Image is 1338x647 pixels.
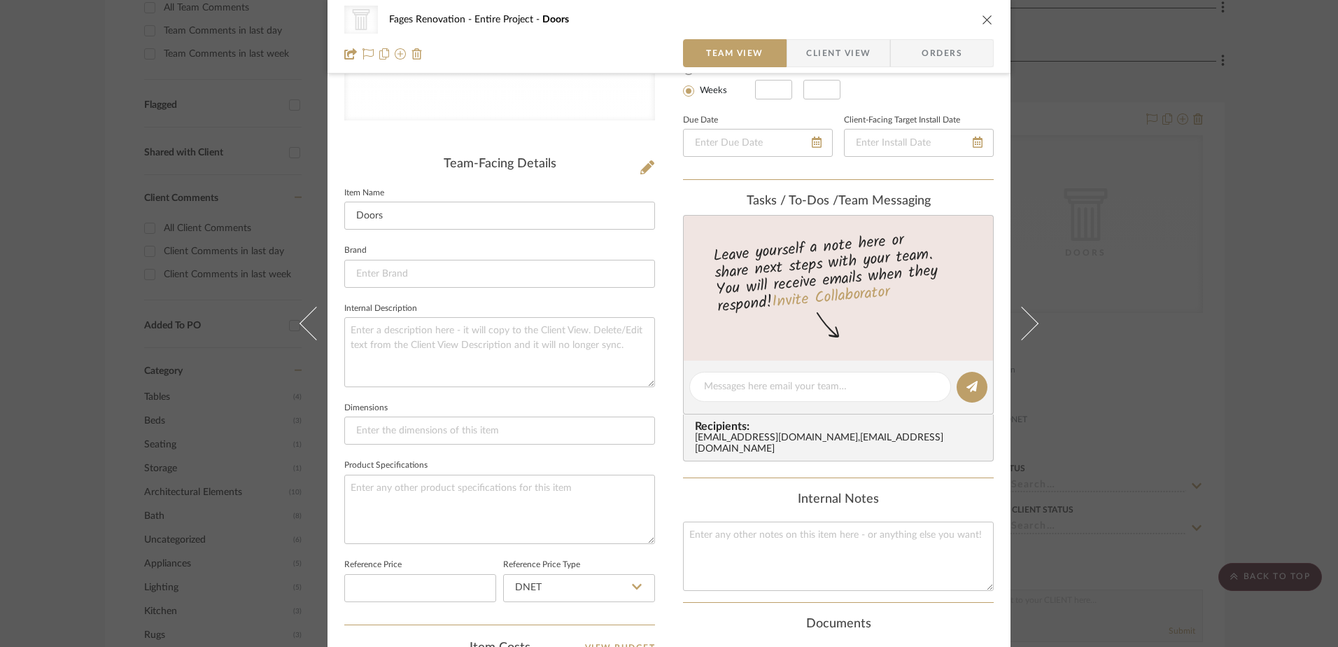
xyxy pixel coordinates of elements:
div: Team-Facing Details [344,157,655,172]
span: Orders [906,39,978,67]
input: Enter Install Date [844,129,994,157]
label: Dimensions [344,405,388,412]
span: Team View [706,39,763,67]
div: Internal Notes [683,492,994,508]
div: team Messaging [683,194,994,209]
mat-radio-group: Select item type [683,60,755,99]
label: Product Specifications [344,462,428,469]
span: Entire Project [474,15,542,25]
label: Reference Price Type [503,562,580,569]
label: Weeks [697,85,727,97]
div: Leave yourself a note here or share next steps with your team. You will receive emails when they ... [682,225,996,319]
span: Tasks / To-Dos / [747,195,838,207]
label: Internal Description [344,305,417,312]
label: Due Date [683,117,718,124]
div: [EMAIL_ADDRESS][DOMAIN_NAME] , [EMAIL_ADDRESS][DOMAIN_NAME] [695,433,987,455]
span: Recipients: [695,420,987,433]
input: Enter Brand [344,260,655,288]
input: Enter Due Date [683,129,833,157]
input: Enter the dimensions of this item [344,417,655,445]
img: Remove from project [411,48,423,60]
div: Documents [683,617,994,632]
label: Brand [344,247,367,254]
span: Client View [806,39,871,67]
span: Doors [542,15,569,25]
input: Enter Item Name [344,202,655,230]
button: close [981,13,994,26]
a: Invite Collaborator [771,280,891,315]
span: Fages Renovation [389,15,474,25]
label: Client-Facing Target Install Date [844,117,960,124]
label: Reference Price [344,562,402,569]
label: Item Name [344,190,384,197]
